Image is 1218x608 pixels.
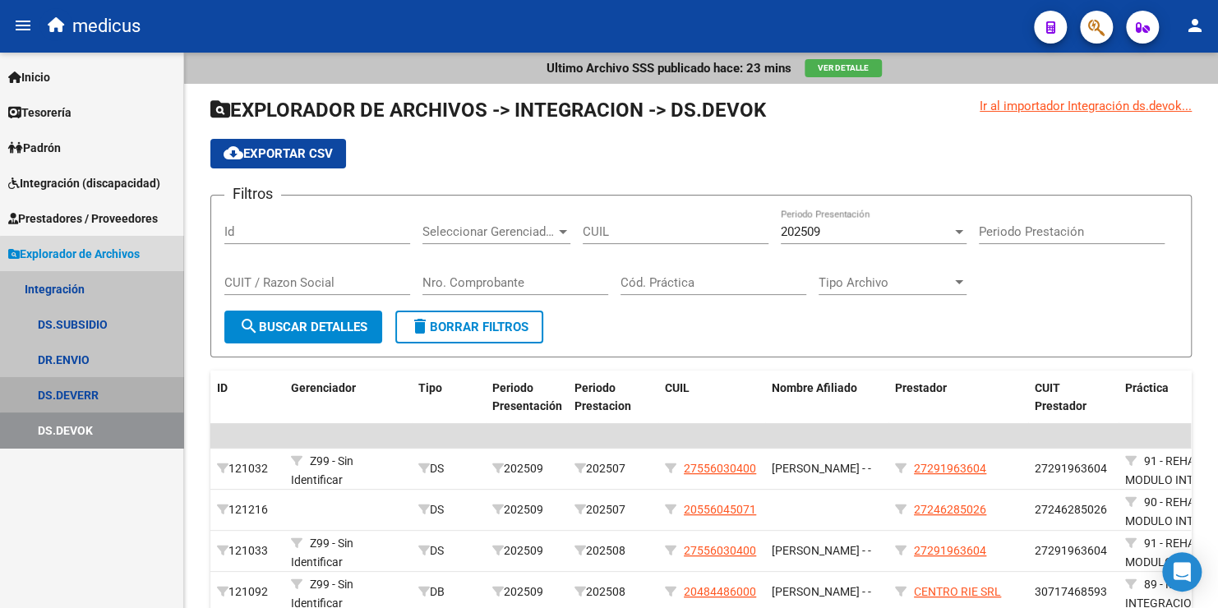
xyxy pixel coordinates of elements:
[224,182,281,205] h3: Filtros
[8,68,50,86] span: Inicio
[1185,16,1205,35] mat-icon: person
[568,371,658,425] datatable-header-cell: Periodo Prestacion
[914,544,986,557] span: 27291963604
[418,459,479,478] div: DS
[772,381,857,394] span: Nombre Afiliado
[224,311,382,343] button: Buscar Detalles
[574,583,652,601] div: 202508
[574,541,652,560] div: 202508
[1162,552,1202,592] div: Open Intercom Messenger
[914,585,1001,598] span: CENTRO RIE SRL
[239,316,259,336] mat-icon: search
[1125,381,1169,394] span: Práctica
[1035,585,1107,598] span: 30717468593
[1035,544,1107,557] span: 27291963604
[210,99,766,122] span: EXPLORADOR DE ARCHIVOS -> INTEGRACION -> DS.DEVOK
[8,139,61,157] span: Padrón
[1028,371,1119,425] datatable-header-cell: CUIT Prestador
[914,462,986,475] span: 27291963604
[412,371,486,425] datatable-header-cell: Tipo
[1035,462,1107,475] span: 27291963604
[492,381,562,413] span: Periodo Presentación
[291,537,353,569] span: Z99 - Sin Identificar
[395,311,543,343] button: Borrar Filtros
[210,371,284,425] datatable-header-cell: ID
[819,275,952,290] span: Tipo Archivo
[1035,503,1107,516] span: 27246285026
[217,381,228,394] span: ID
[217,583,278,601] div: 121092
[888,371,1028,425] datatable-header-cell: Prestador
[772,462,871,475] span: [PERSON_NAME] - -
[914,503,986,516] span: 27246285026
[291,454,353,486] span: Z99 - Sin Identificar
[547,59,791,77] p: Ultimo Archivo SSS publicado hace: 23 mins
[574,500,652,519] div: 202507
[1035,381,1087,413] span: CUIT Prestador
[239,320,367,334] span: Buscar Detalles
[418,381,442,394] span: Tipo
[13,16,33,35] mat-icon: menu
[492,459,561,478] div: 202509
[684,503,756,516] span: 20556045071
[418,500,479,519] div: DS
[805,59,882,77] button: Ver Detalle
[486,371,568,425] datatable-header-cell: Periodo Presentación
[422,224,556,239] span: Seleccionar Gerenciador
[224,146,333,161] span: Exportar CSV
[895,381,947,394] span: Prestador
[492,541,561,560] div: 202509
[574,459,652,478] div: 202507
[210,139,346,168] button: Exportar CSV
[217,459,278,478] div: 121032
[410,316,430,336] mat-icon: delete
[684,544,756,557] span: 27556030400
[772,585,871,598] span: [PERSON_NAME] - -
[8,210,158,228] span: Prestadores / Proveedores
[492,500,561,519] div: 202509
[72,8,141,44] span: medicus
[684,462,756,475] span: 27556030400
[684,585,756,598] span: 20484486000
[8,245,140,263] span: Explorador de Archivos
[284,371,412,425] datatable-header-cell: Gerenciador
[772,544,871,557] span: [PERSON_NAME] - -
[418,583,479,601] div: DB
[224,143,243,163] mat-icon: cloud_download
[217,541,278,560] div: 121033
[818,63,869,72] span: Ver Detalle
[492,583,561,601] div: 202509
[418,541,479,560] div: DS
[980,97,1192,115] div: Ir al importador Integración ds.devok...
[658,371,765,425] datatable-header-cell: CUIL
[781,224,820,239] span: 202509
[217,500,278,519] div: 121216
[765,371,888,425] datatable-header-cell: Nombre Afiliado
[8,104,72,122] span: Tesorería
[574,381,631,413] span: Periodo Prestacion
[665,381,690,394] span: CUIL
[8,174,160,192] span: Integración (discapacidad)
[291,381,356,394] span: Gerenciador
[410,320,528,334] span: Borrar Filtros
